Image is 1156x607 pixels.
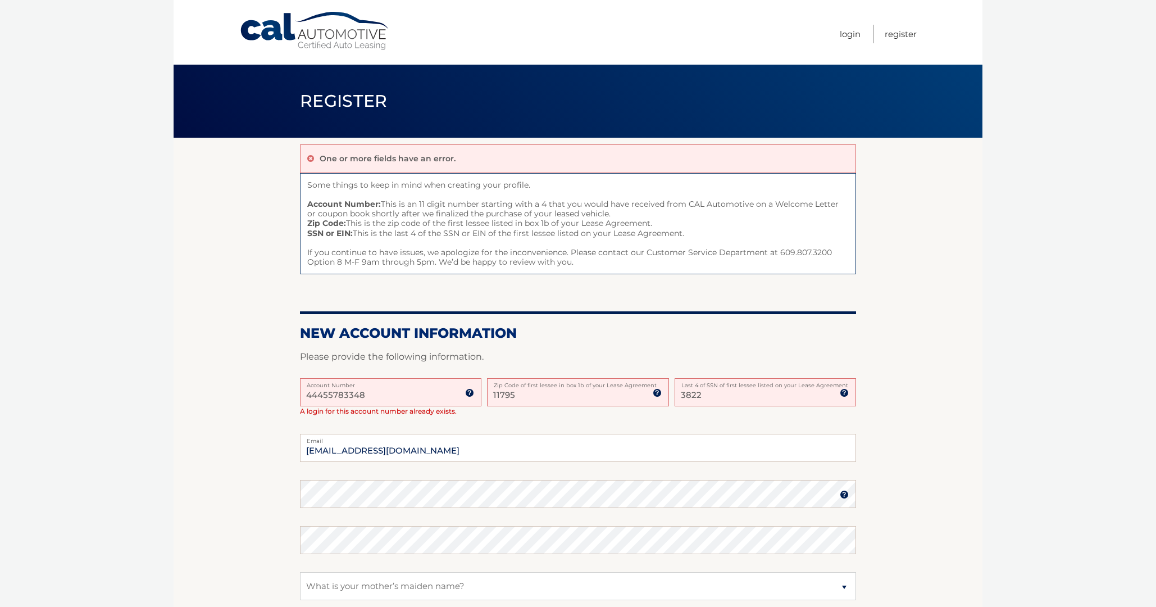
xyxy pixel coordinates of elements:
[300,173,856,275] span: Some things to keep in mind when creating your profile. This is an 11 digit number starting with ...
[307,199,381,209] strong: Account Number:
[300,90,388,111] span: Register
[465,388,474,397] img: tooltip.svg
[300,407,457,415] span: A login for this account number already exists.
[675,378,856,406] input: SSN or EIN (last 4 digits only)
[307,228,353,238] strong: SSN or EIN:
[300,325,856,342] h2: New Account Information
[307,218,346,228] strong: Zip Code:
[840,25,861,43] a: Login
[300,434,856,443] label: Email
[840,388,849,397] img: tooltip.svg
[675,378,856,387] label: Last 4 of SSN of first lessee listed on your Lease Agreement
[300,434,856,462] input: Email
[487,378,668,406] input: Zip Code
[320,153,456,164] p: One or more fields have an error.
[653,388,662,397] img: tooltip.svg
[487,378,668,387] label: Zip Code of first lessee in box 1b of your Lease Agreement
[300,378,481,387] label: Account Number
[300,378,481,406] input: Account Number
[840,490,849,499] img: tooltip.svg
[885,25,917,43] a: Register
[239,11,391,51] a: Cal Automotive
[300,349,856,365] p: Please provide the following information.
